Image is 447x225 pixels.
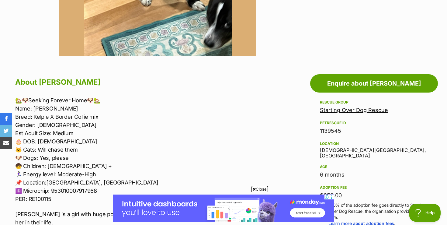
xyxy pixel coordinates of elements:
[320,127,428,135] div: 1139545
[320,107,388,113] a: Starting Over Dog Rescue
[320,141,428,146] div: Location
[320,191,428,200] div: $850.00
[15,76,266,89] h2: About [PERSON_NAME]
[251,186,268,192] span: Close
[310,74,438,93] a: Enquire about [PERSON_NAME]
[320,171,428,179] div: 6 months
[113,195,334,222] iframe: Advertisement
[15,96,266,203] p: 🏡🐶Seeking Forever Home🐶🏡 Name: [PERSON_NAME] Breed: Kelpie X Border Collie mix Gender: [DEMOGRAPH...
[320,140,428,159] div: [DEMOGRAPHIC_DATA][GEOGRAPHIC_DATA], [GEOGRAPHIC_DATA]
[409,204,441,222] iframe: Help Scout Beacon - Open
[320,185,428,190] div: Adoption fee
[320,164,428,169] div: Age
[320,100,428,105] div: Rescue group
[320,121,428,125] div: PetRescue ID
